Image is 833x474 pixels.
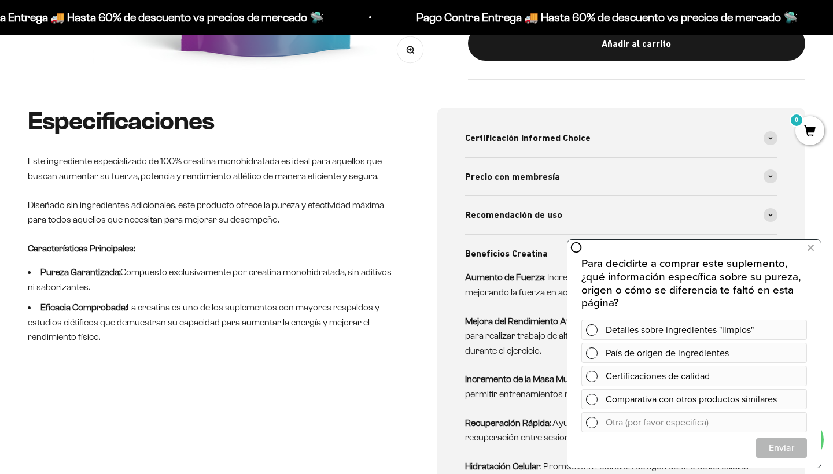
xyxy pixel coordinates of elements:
li: Compuesto exclusivamente por creatina monohidratada, sin aditivos ni saborizantes. [28,265,396,294]
strong: Eficacia Comprobada: [40,302,127,312]
li: La creatina es uno de los suplementos con mayores respaldos y estudios ciétificos que demuestran ... [28,300,396,345]
p: : Incrementa la capacidad del cuerpo para producir ATP, mejorando la fuerza en actividades de alt... [465,270,764,299]
p: : Favorece el crecimiento muscular al permitir entrenamientos más intensos y prolongados. [465,372,764,401]
span: Precio con membresía [465,169,560,184]
summary: Beneficios Creatina [465,235,777,273]
p: Diseñado sin ingredientes adicionales, este producto ofrece la pureza y efectividad máxima para t... [28,198,396,227]
span: Certificación Informed Choice [465,131,591,146]
iframe: zigpoll-iframe [567,239,821,468]
strong: Aumento de Fuerza [465,272,544,282]
span: Beneficios Creatina [465,246,548,261]
p: Este ingrediente especializado de 100% creatina monohidratada es ideal para aquellos que buscan a... [28,154,396,183]
strong: Mejora del Rendimiento Atlético [465,316,590,326]
p: : Ayuda a reducir la fatiga muscular y acelera la recuperación entre sesiones de entrenamiento. [465,416,764,445]
summary: Recomendación de uso [465,196,777,234]
h2: Especificaciones [28,108,396,135]
strong: Incremento de la Masa Muscular [465,374,594,384]
summary: Certificación Informed Choice [465,119,777,157]
div: Añadir al carrito [491,36,782,51]
button: Añadir al carrito [468,26,805,61]
p: : Optimiza la capacidad de los músculos para realizar trabajo de alta intensidad, aumentando la p... [465,314,764,358]
summary: Precio con membresía [465,158,777,196]
mark: 0 [790,113,803,127]
a: 0 [795,125,824,138]
p: Pago Contra Entrega 🚚 Hasta 60% de descuento vs precios de mercado 🛸 [414,8,795,27]
strong: Recuperación Rápida [465,418,550,428]
strong: Hidratación Celular [465,461,540,471]
span: Recomendación de uso [465,208,562,223]
strong: Pureza Garantizada: [40,267,120,277]
strong: Características Principales: [28,243,135,253]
